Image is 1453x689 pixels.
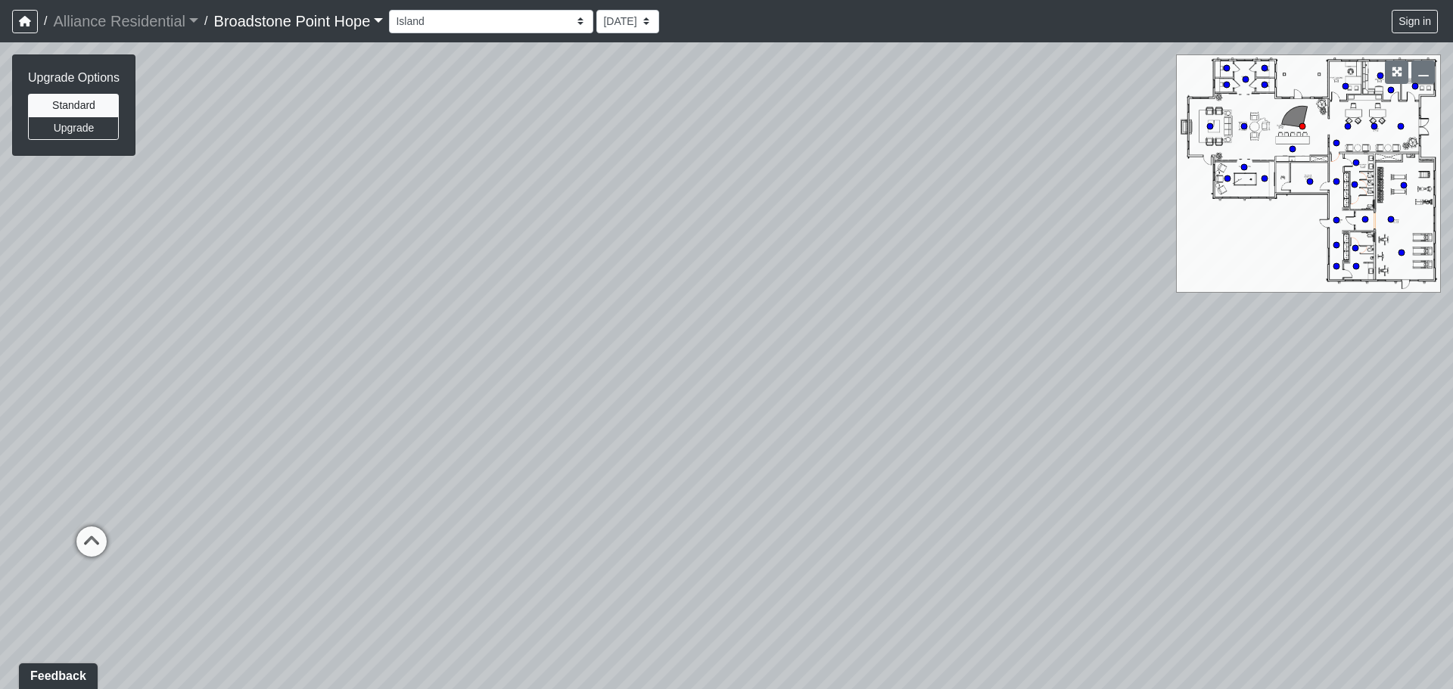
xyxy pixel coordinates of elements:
h6: Upgrade Options [28,70,120,85]
iframe: Ybug feedback widget [11,659,101,689]
a: Alliance Residential [53,6,198,36]
a: Broadstone Point Hope [214,6,384,36]
span: / [38,6,53,36]
button: Upgrade [28,116,119,140]
button: Sign in [1392,10,1438,33]
span: / [198,6,213,36]
button: Standard [28,94,119,117]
